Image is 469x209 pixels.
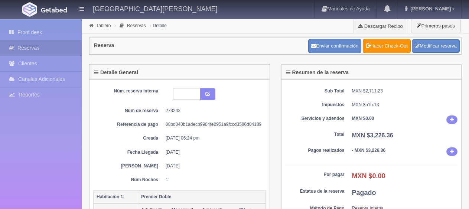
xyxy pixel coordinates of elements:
[285,131,345,138] dt: Total
[285,172,345,178] dt: Por pagar
[352,132,393,138] b: MXN $3,226.36
[94,70,138,75] h4: Detalle General
[99,149,158,156] dt: Fecha Llegada
[148,22,169,29] li: Detalle
[285,147,345,154] dt: Pagos realizados
[354,19,407,33] a: Descargar Recibo
[285,188,345,195] dt: Estatus de la reserva
[166,149,260,156] dd: [DATE]
[127,23,146,28] a: Reservas
[285,102,345,108] dt: Impuestos
[166,108,260,114] dd: 273243
[412,39,460,53] a: Modificar reserva
[352,116,374,121] b: MXN $0.00
[352,172,385,180] b: MXN $0.00
[99,108,158,114] dt: Núm de reserva
[308,39,361,53] button: Enviar confirmación
[363,39,411,53] a: Hacer Check-Out
[138,190,266,203] th: Premier Doble
[285,88,345,94] dt: Sub Total
[352,189,376,196] b: Pagado
[99,88,158,94] dt: Núm. reserva interna
[99,135,158,141] dt: Creada
[96,23,111,28] a: Tablero
[93,4,217,13] h4: [GEOGRAPHIC_DATA][PERSON_NAME]
[97,194,124,199] b: Habitación 1:
[166,121,260,128] dd: 08bd040b1adecb9904fe2951a9fccd3586d04189
[411,19,461,33] button: Primeros pasos
[99,121,158,128] dt: Referencia de pago
[41,7,67,13] img: Getabed
[166,135,260,141] dd: [DATE] 06:24 pm
[22,2,37,17] img: Getabed
[352,102,458,108] dd: MXN $515.13
[99,177,158,183] dt: Núm Noches
[285,115,345,122] dt: Servicios y adendos
[286,70,349,75] h4: Resumen de la reserva
[166,163,260,169] dd: [DATE]
[99,163,158,169] dt: [PERSON_NAME]
[408,6,451,12] span: [PERSON_NAME]
[166,177,260,183] dd: 1
[352,88,458,94] dd: MXN $2,711.23
[352,148,386,153] b: - MXN $3,226.36
[94,43,114,48] h4: Reserva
